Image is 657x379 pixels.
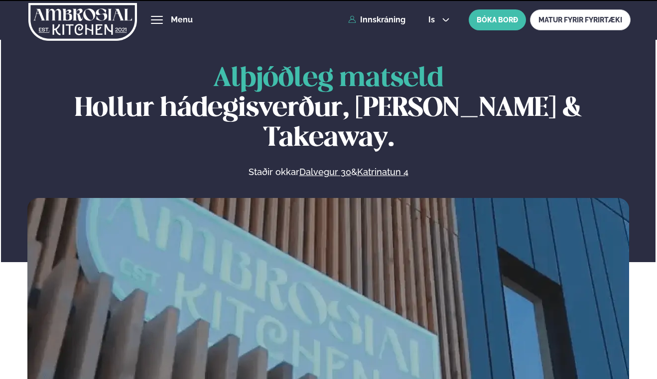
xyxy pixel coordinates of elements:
[530,9,631,30] a: MATUR FYRIR FYRIRTÆKI
[428,16,438,24] span: is
[151,14,163,26] button: hamburger
[27,65,629,154] h1: Hollur hádegisverður, [PERSON_NAME] & Takeaway.
[299,166,351,178] a: Dalvegur 30
[420,16,458,24] button: is
[213,66,443,92] span: Alþjóðleg matseld
[348,15,405,24] a: Innskráning
[140,166,517,178] p: Staðir okkar &
[469,9,526,30] button: BÓKA BORÐ
[28,1,137,42] img: logo
[357,166,408,178] a: Katrinatun 4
